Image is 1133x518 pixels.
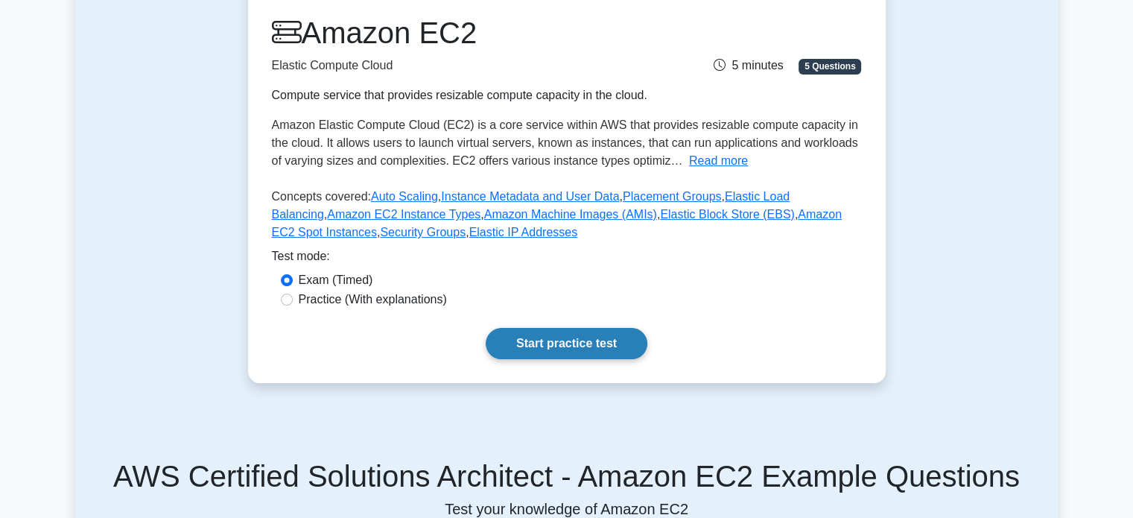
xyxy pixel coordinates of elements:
[714,59,783,72] span: 5 minutes
[272,119,858,167] span: Amazon Elastic Compute Cloud (EC2) is a core service within AWS that provides resizable compute c...
[93,500,1041,518] p: Test your knowledge of Amazon EC2
[299,271,373,289] label: Exam (Timed)
[272,57,659,75] p: Elastic Compute Cloud
[441,190,619,203] a: Instance Metadata and User Data
[327,208,480,221] a: Amazon EC2 Instance Types
[93,458,1041,494] h5: AWS Certified Solutions Architect - Amazon EC2 Example Questions
[623,190,722,203] a: Placement Groups
[484,208,657,221] a: Amazon Machine Images (AMIs)
[486,328,647,359] a: Start practice test
[272,188,862,247] p: Concepts covered: , , , , , , , , ,
[272,86,659,104] div: Compute service that provides resizable compute capacity in the cloud.
[380,226,466,239] a: Security Groups
[469,226,578,239] a: Elastic IP Addresses
[299,291,447,309] label: Practice (With explanations)
[689,152,748,170] button: Read more
[660,208,795,221] a: Elastic Block Store (EBS)
[272,247,862,271] div: Test mode:
[371,190,438,203] a: Auto Scaling
[799,59,861,74] span: 5 Questions
[272,15,659,51] h1: Amazon EC2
